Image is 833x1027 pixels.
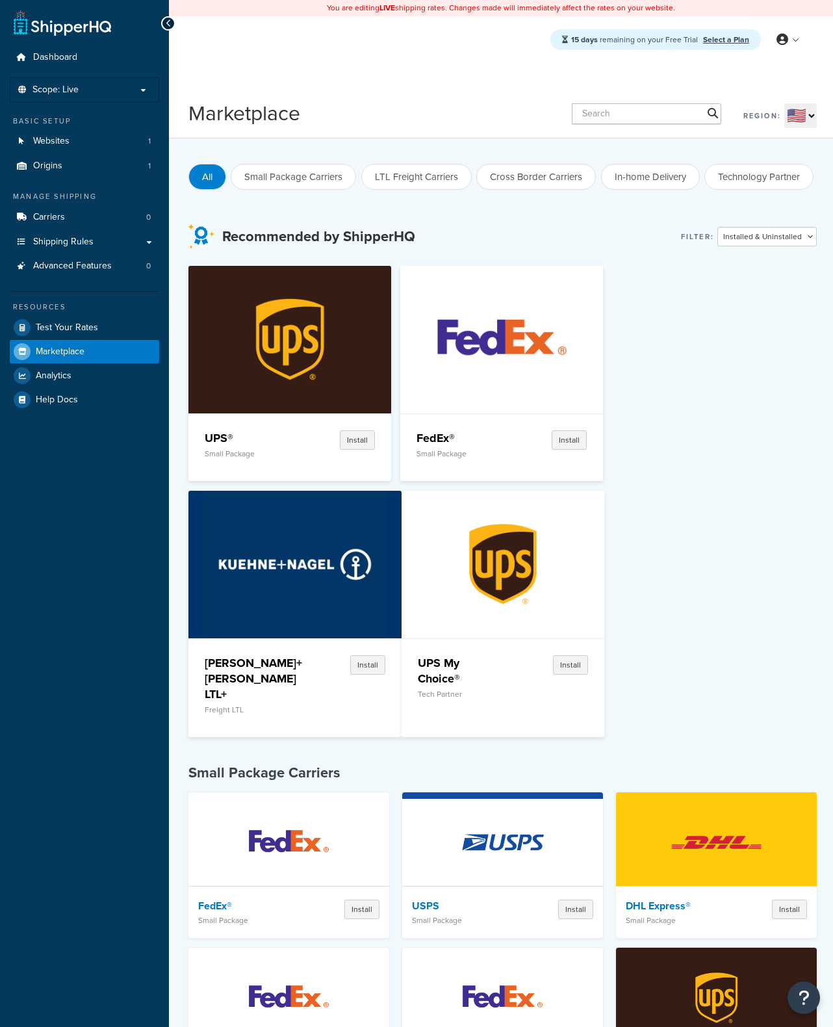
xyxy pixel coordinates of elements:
h4: DHL Express® [626,900,724,913]
h4: Small Package Carriers [188,763,817,783]
img: Kuehne+Nagel LTL+ [203,491,387,638]
p: Small Package [416,449,504,458]
a: Carriers0 [10,205,159,229]
li: Advanced Features [10,254,159,278]
span: Test Your Rates [36,322,98,333]
span: Carriers [33,212,65,223]
label: Region: [743,107,781,125]
a: FedEx®FedEx®Small PackageInstall [400,266,603,481]
a: Dashboard [10,45,159,70]
button: Install [344,900,379,919]
button: LTL Freight Carriers [361,164,472,190]
a: Websites1 [10,129,159,153]
p: Small Package [198,916,296,925]
h4: FedEx® [198,900,296,913]
span: Dashboard [33,52,77,63]
a: Test Your Rates [10,316,159,339]
span: Scope: Live [32,84,79,96]
button: Install [558,900,593,919]
button: Open Resource Center [788,981,820,1014]
p: Small Package [412,916,510,925]
div: Manage Shipping [10,191,159,202]
span: 0 [146,212,151,223]
button: Install [772,900,807,919]
p: Small Package [205,449,292,458]
li: Websites [10,129,159,153]
b: LIVE [379,2,395,14]
h4: FedEx® [416,430,504,446]
h4: UPS® [205,430,292,446]
input: Search [572,103,721,124]
div: Basic Setup [10,116,159,127]
h4: USPS [412,900,510,913]
span: Websites [33,136,70,147]
img: FedEx® [232,797,346,888]
div: Resources [10,302,159,313]
span: Origins [33,161,62,172]
img: USPS [446,797,559,888]
a: DHL Express®DHL Express®Small PackageInstall [616,792,817,938]
span: Marketplace [36,346,84,357]
h1: Marketplace [188,99,300,128]
a: FedEx®FedEx®Small PackageInstall [188,792,389,938]
button: All [188,164,226,190]
a: Shipping Rules [10,230,159,254]
a: Origins1 [10,154,159,178]
h4: UPS My Choice® [418,655,505,686]
button: In-home Delivery [601,164,700,190]
span: Shipping Rules [33,237,94,248]
button: Install [340,430,375,450]
h4: [PERSON_NAME]+[PERSON_NAME] LTL+ [205,655,302,702]
a: Select a Plan [703,34,749,45]
a: Help Docs [10,388,159,411]
li: Origins [10,154,159,178]
button: Technology Partner [704,164,814,190]
span: 1 [148,161,151,172]
button: Install [552,430,587,450]
span: 0 [146,261,151,272]
p: Tech Partner [418,690,505,699]
button: Small Package Carriers [231,164,356,190]
p: Freight LTL [205,705,302,714]
img: FedEx® [410,266,594,413]
label: Filter: [681,227,714,246]
button: Cross Border Carriers [476,164,596,190]
button: Install [553,655,588,675]
a: Marketplace [10,340,159,363]
p: Small Package [626,916,724,925]
img: UPS My Choice® [411,491,595,638]
a: Kuehne+Nagel LTL+[PERSON_NAME]+[PERSON_NAME] LTL+Freight LTLInstall [188,491,402,737]
a: UPS®UPS®Small PackageInstall [188,266,391,481]
span: 1 [148,136,151,147]
a: UPS My Choice®UPS My Choice®Tech PartnerInstall [402,491,604,737]
a: USPSUSPSSmall PackageInstall [402,792,603,938]
a: Analytics [10,364,159,387]
img: DHL Express® [660,797,773,888]
h3: Recommended by ShipperHQ [222,229,415,244]
span: Advanced Features [33,261,112,272]
strong: 15 days [571,34,598,45]
span: Analytics [36,370,71,382]
a: Advanced Features0 [10,254,159,278]
span: remaining on your Free Trial [571,34,700,45]
span: Help Docs [36,395,78,406]
button: Install [350,655,385,675]
img: UPS® [198,266,382,413]
li: Carriers [10,205,159,229]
